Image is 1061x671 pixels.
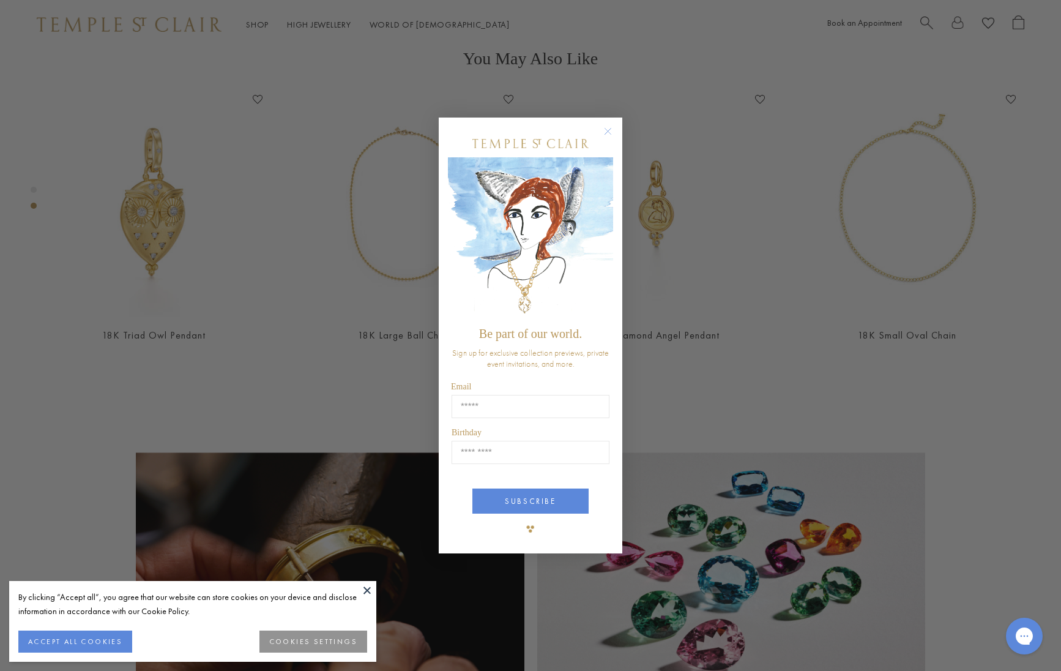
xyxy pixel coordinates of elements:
[452,428,482,437] span: Birthday
[479,327,582,340] span: Be part of our world.
[18,631,132,653] button: ACCEPT ALL COOKIES
[448,157,613,321] img: c4a9eb12-d91a-4d4a-8ee0-386386f4f338.jpeg
[1000,613,1049,659] iframe: Gorgias live chat messenger
[452,347,609,369] span: Sign up for exclusive collection previews, private event invitations, and more.
[18,590,367,618] div: By clicking “Accept all”, you agree that our website can store cookies on your device and disclos...
[606,130,622,145] button: Close dialog
[452,395,609,418] input: Email
[472,139,589,148] img: Temple St. Clair
[472,489,589,514] button: SUBSCRIBE
[451,382,471,391] span: Email
[259,631,367,653] button: COOKIES SETTINGS
[518,517,543,541] img: TSC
